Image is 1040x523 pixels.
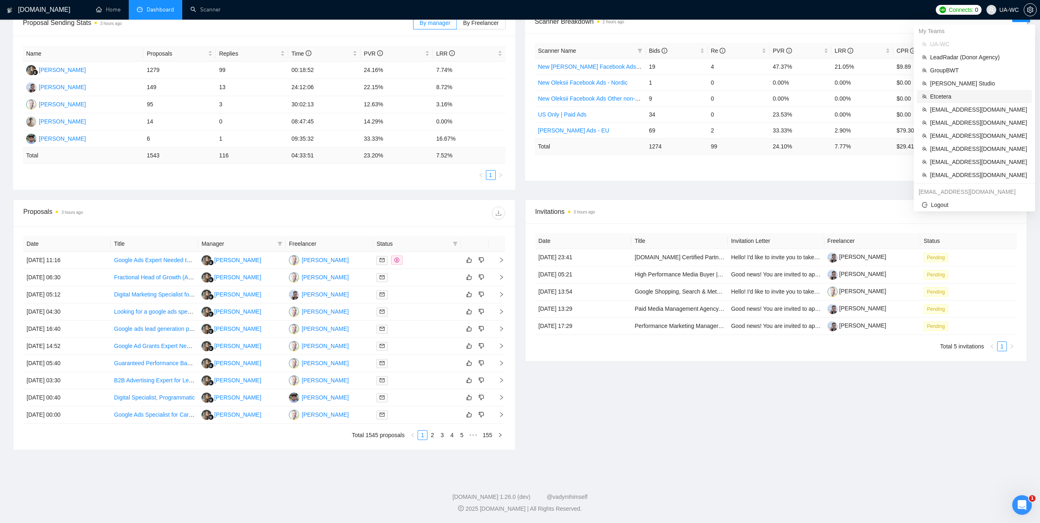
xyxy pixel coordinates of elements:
button: like [464,290,474,299]
a: [DOMAIN_NAME] Certified Partner Needed for Shopify Server-Side Tracking (Google Ads & GA4) [635,254,883,260]
a: LK[PERSON_NAME] [201,359,261,366]
span: team [922,120,927,125]
img: IG [289,290,299,300]
button: like [464,255,474,265]
div: AI Assistant from GigRadar 📡 каже… [7,216,157,284]
button: like [464,307,474,316]
li: 1 [997,341,1007,351]
button: dislike [476,290,486,299]
img: OC [289,341,299,351]
a: Guaranteed Performance Based SEO [114,360,210,366]
img: OC [289,375,299,386]
img: LK [201,358,212,368]
img: c1AccpU0r5eTAMyEJsuISipwjq7qb2Kar6-KqnmSvKGuvk5qEoKhuKfg-uT9402ECS [828,304,838,314]
span: dislike [479,360,484,366]
span: mail [380,326,385,331]
span: dashboard [137,7,143,12]
button: dislike [476,393,486,402]
span: Pending [924,253,948,262]
a: Looking for a google ads specialist for my firm [114,308,230,315]
span: dislike [479,308,484,315]
b: Members & Permissions [65,43,142,49]
span: filter [451,238,459,250]
a: 1 [486,171,495,180]
img: gigradar-bm.png [208,294,214,300]
a: LK[PERSON_NAME] [201,325,261,332]
img: gigradar-bm.png [208,311,214,317]
span: dislike [479,343,484,349]
span: left [479,173,483,177]
div: [PERSON_NAME] [214,307,261,316]
div: [PERSON_NAME] [214,290,261,299]
span: filter [453,241,458,246]
span: team [922,94,927,99]
b: Agency manager: [22,92,79,99]
a: 2 [428,431,437,440]
a: AP[PERSON_NAME] [26,118,86,124]
span: Dashboard [147,6,174,13]
span: like [466,377,472,384]
span: [EMAIL_ADDRESS][DOMAIN_NAME] [930,131,1027,140]
span: Pending [924,270,948,279]
span: mail [380,258,385,263]
span: left [990,344,995,349]
button: setting [1024,3,1037,16]
span: Pending [924,287,948,296]
button: dislike [476,410,486,420]
a: High Performance Media Buyer | Google, Meta & TikTok Ads [635,271,788,278]
button: like [464,272,474,282]
button: Завантажити вкладений файл [39,261,45,268]
img: gigradar-bm.png [208,414,214,420]
div: [PERSON_NAME] [302,376,349,385]
img: upwork-logo.png [939,7,946,13]
img: LK [201,324,212,334]
button: right [495,430,505,440]
li: Next 5 Pages [467,430,480,440]
a: SS[PERSON_NAME] [26,135,86,141]
span: [EMAIL_ADDRESS][DOMAIN_NAME] [930,171,1027,180]
div: AI Assistant from GigRadar 📡 каже… [7,197,157,216]
a: LK[PERSON_NAME] [201,377,261,383]
button: dislike [476,358,486,368]
span: By manager [420,20,450,26]
a: IG[PERSON_NAME] [26,83,86,90]
a: LK[PERSON_NAME] [201,256,261,263]
iframe: To enrich screen reader interactions, please activate Accessibility in Grammarly extension settings [1012,495,1032,515]
div: [PERSON_NAME] [302,273,349,282]
span: mail [380,412,385,417]
span: team [922,107,927,112]
span: Proposal Sending Stats [23,18,413,28]
span: 0 [975,5,978,14]
div: [PERSON_NAME] [214,359,261,368]
li: 4 [447,430,457,440]
span: like [466,325,472,332]
div: [PERSON_NAME] [302,256,349,265]
a: @vadymhimself [547,494,588,500]
span: dislike [479,394,484,401]
button: dislike [476,255,486,265]
img: gigradar-bm.png [32,70,38,75]
div: [PERSON_NAME] [214,273,261,282]
div: [PERSON_NAME] [214,410,261,419]
img: SS [289,393,299,403]
img: gigradar-bm.png [208,397,214,403]
a: LK[PERSON_NAME] [201,274,261,280]
span: like [466,291,472,298]
span: right [498,433,503,438]
button: Start recording [52,261,58,268]
img: OC [289,324,299,334]
button: dislike [476,272,486,282]
a: Source reference 6389493: [101,131,107,138]
time: 3 hours ago [100,21,122,26]
span: left [410,433,415,438]
a: SS[PERSON_NAME] [289,394,349,400]
button: dislike [476,307,486,316]
span: user [989,7,994,13]
li: 1 [418,430,427,440]
span: Scanner Breakdown [535,16,1018,27]
span: LeadRadar (Donor Agency) [930,53,1027,62]
span: dislike [479,411,484,418]
a: Google Ad Grants Expert Needed for Non-Profit Campaign Optimization [114,343,296,349]
img: logo [7,4,13,17]
span: like [466,257,472,263]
